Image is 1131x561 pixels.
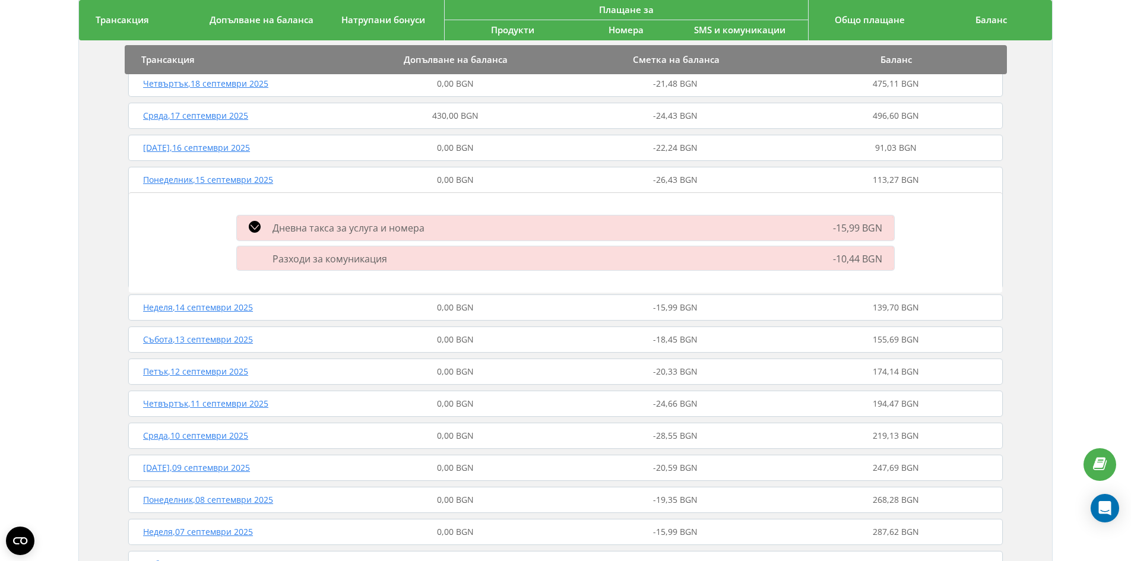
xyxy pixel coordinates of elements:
div: Open Intercom Messenger [1091,494,1119,522]
span: Трансакция [96,14,149,26]
span: Неделя , 07 септември 2025 [143,526,253,537]
span: Събота , 13 септември 2025 [143,334,253,345]
span: Сряда , 10 септември 2025 [143,430,248,441]
span: Натрупани бонуси [341,14,425,26]
span: Баланс [880,53,912,65]
span: [DATE] , 09 септември 2025 [143,462,250,473]
button: Open CMP widget [6,527,34,555]
span: 0,00 BGN [437,430,474,441]
span: Разходи за комуникация [273,252,387,265]
span: Сметка на баланса [633,53,720,65]
span: 91,03 BGN [875,142,917,153]
span: Дневна такса за услуга и номера [273,221,424,234]
span: -24,43 BGN [653,110,698,121]
span: Неделя , 14 септември 2025 [143,302,253,313]
span: 113,27 BGN [873,174,919,185]
span: Петък , 12 септември 2025 [143,366,248,377]
span: -15,99 BGN [653,302,698,313]
span: Допълване на баланса [404,53,508,65]
span: 0,00 BGN [437,526,474,537]
span: 496,60 BGN [873,110,919,121]
span: 268,28 BGN [873,494,919,505]
span: Продукти [491,24,534,36]
span: Четвъртък , 11 септември 2025 [143,398,268,409]
span: 0,00 BGN [437,494,474,505]
span: 430,00 BGN [432,110,479,121]
span: 287,62 BGN [873,526,919,537]
span: Баланс [975,14,1007,26]
span: Трансакция [141,53,195,65]
span: -19,35 BGN [653,494,698,505]
span: -26,43 BGN [653,174,698,185]
span: 0,00 BGN [437,302,474,313]
span: -15,99 BGN [653,526,698,537]
span: SMS и комуникации [694,24,785,36]
span: Понеделник , 08 септември 2025 [143,494,273,505]
span: -18,45 BGN [653,334,698,345]
span: 0,00 BGN [437,174,474,185]
span: Плащане за [599,4,654,15]
span: -15,99 BGN [833,221,882,234]
span: -28,55 BGN [653,430,698,441]
span: -21,48 BGN [653,78,698,89]
span: Понеделник , 15 септември 2025 [143,174,273,185]
span: Допълване на баланса [210,14,313,26]
span: Общо плащане [835,14,905,26]
span: 247,69 BGN [873,462,919,473]
span: 0,00 BGN [437,398,474,409]
span: -24,66 BGN [653,398,698,409]
span: Четвъртък , 18 септември 2025 [143,78,268,89]
span: -20,33 BGN [653,366,698,377]
span: -20,59 BGN [653,462,698,473]
span: 194,47 BGN [873,398,919,409]
span: Сряда , 17 септември 2025 [143,110,248,121]
span: 0,00 BGN [437,462,474,473]
span: 155,69 BGN [873,334,919,345]
span: 0,00 BGN [437,366,474,377]
span: 0,00 BGN [437,334,474,345]
span: 475,11 BGN [873,78,919,89]
span: 139,70 BGN [873,302,919,313]
span: 0,00 BGN [437,142,474,153]
span: [DATE] , 16 септември 2025 [143,142,250,153]
span: 0,00 BGN [437,78,474,89]
span: -22,24 BGN [653,142,698,153]
span: -10,44 BGN [833,252,882,265]
span: 174,14 BGN [873,366,919,377]
span: Номера [609,24,644,36]
span: 219,13 BGN [873,430,919,441]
